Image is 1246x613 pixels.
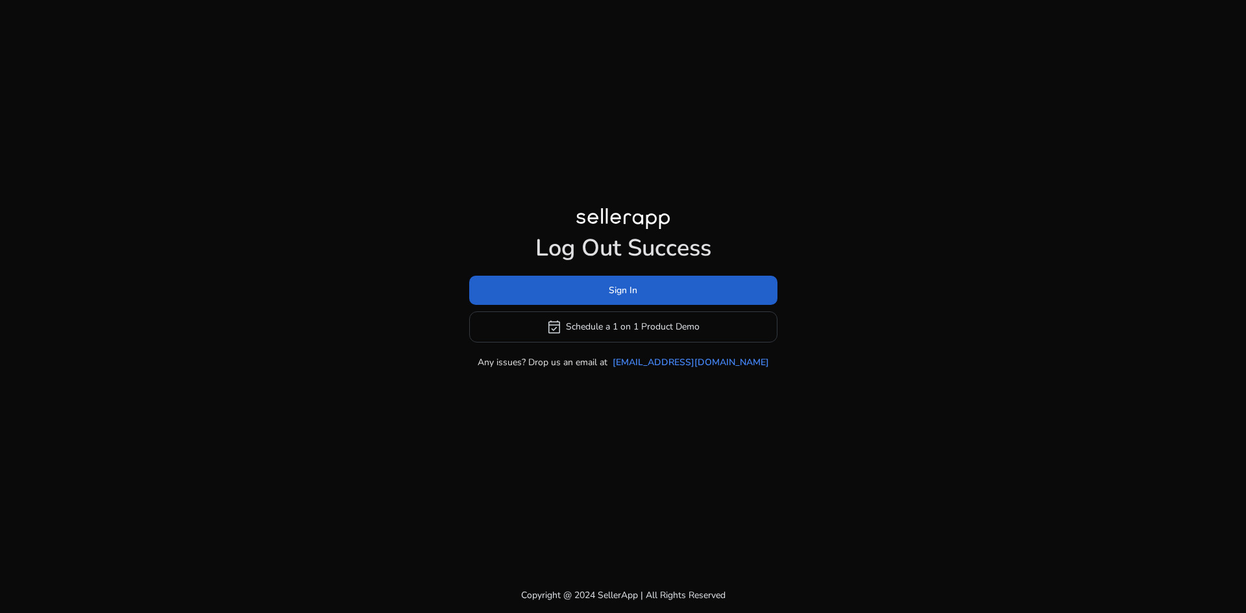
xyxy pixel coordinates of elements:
[613,355,769,369] a: [EMAIL_ADDRESS][DOMAIN_NAME]
[469,276,777,305] button: Sign In
[609,283,637,297] span: Sign In
[469,311,777,343] button: event_availableSchedule a 1 on 1 Product Demo
[478,355,607,369] p: Any issues? Drop us an email at
[469,234,777,262] h1: Log Out Success
[546,319,562,335] span: event_available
